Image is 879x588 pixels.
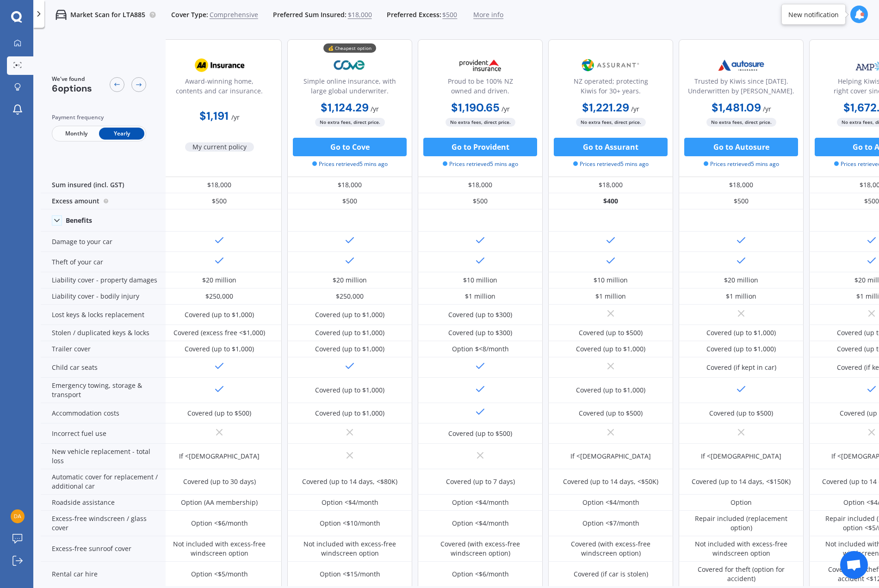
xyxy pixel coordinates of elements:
span: Preferred Sum Insured: [273,10,347,19]
span: Prices retrieved 5 mins ago [312,160,388,168]
span: More info [473,10,503,19]
span: / yr [763,104,771,113]
span: / yr [231,113,240,122]
div: Award-winning home, contents and car insurance. [165,76,274,99]
div: Covered (up to $1,000) [706,344,776,354]
div: $18,000 [679,177,804,193]
div: Covered (up to 30 days) [183,477,256,486]
div: $500 [287,193,412,209]
div: 💰 Cheapest option [323,43,376,53]
div: Option <$4/month [322,498,378,507]
div: Covered (up to 7 days) [446,477,515,486]
div: $20 million [724,276,758,285]
div: $18,000 [157,177,282,193]
div: Covered (up to $500) [579,409,643,418]
span: Preferred Excess: [387,10,441,19]
a: Open chat [840,551,868,579]
b: $1,190.65 [451,100,500,115]
div: $1 million [595,292,626,301]
b: $1,191 [199,109,229,123]
div: Automatic cover for replacement / additional car [41,469,166,495]
div: Option <$5/month [191,570,248,579]
div: Covered (up to $1,000) [576,386,645,395]
div: Liability cover - bodily injury [41,288,166,305]
div: Covered (up to $500) [187,409,251,418]
div: New vehicle replacement - total loss [41,444,166,469]
span: Comprehensive [210,10,258,19]
span: Prices retrieved 5 mins ago [443,160,518,168]
div: Covered (up to $500) [709,409,773,418]
div: Option <$6/month [452,570,509,579]
b: $1,221.29 [582,100,629,115]
div: $10 million [594,276,628,285]
div: $500 [157,193,282,209]
div: Covered (up to $500) [579,328,643,337]
div: Covered (up to 14 days, <$150K) [692,477,791,486]
div: Incorrect fuel use [41,423,166,444]
span: We've found [52,75,92,83]
img: AA.webp [189,54,250,77]
img: Provident.png [450,54,511,77]
div: Not included with excess-free windscreen option [294,539,405,558]
div: If <[DEMOGRAPHIC_DATA] [701,452,781,461]
button: Go to Cove [293,138,407,156]
div: Excess amount [41,193,166,209]
div: Option <$6/month [191,519,248,528]
span: My current policy [185,142,254,152]
div: Covered (up to 14 days, <$50K) [563,477,658,486]
img: Cove.webp [319,54,380,77]
span: Prices retrieved 5 mins ago [573,160,649,168]
span: No extra fees, direct price. [446,118,515,127]
div: Option [730,498,752,507]
div: Option (AA membership) [181,498,258,507]
div: Covered (up to $1,000) [576,344,645,354]
span: / yr [631,104,639,113]
div: $400 [548,193,673,209]
div: Covered (up to $1,000) [315,328,384,337]
span: / yr [501,104,510,113]
button: Go to Provident [423,138,537,156]
div: Covered (up to $1,000) [185,344,254,354]
div: Option <$4/month [582,498,639,507]
div: Covered (with excess-free windscreen option) [555,539,666,558]
div: Covered (up to $1,000) [185,310,254,319]
div: Excess-free windscreen / glass cover [41,511,166,536]
span: Yearly [99,128,144,140]
span: Cover Type: [171,10,208,19]
div: Covered (up to $300) [448,310,512,319]
span: Prices retrieved 5 mins ago [704,160,779,168]
div: Option <$10/month [320,519,380,528]
div: $1 million [465,292,495,301]
div: Not included with excess-free windscreen option [164,539,275,558]
div: Repair included (replacement option) [686,514,797,533]
div: New notification [788,10,839,19]
div: Simple online insurance, with large global underwriter. [295,76,404,99]
div: Covered (if car is stolen) [574,570,648,579]
div: Trusted by Kiwis since [DATE]. Underwritten by [PERSON_NAME]. [687,76,796,99]
div: Liability cover - property damages [41,272,166,288]
div: If <[DEMOGRAPHIC_DATA] [570,452,651,461]
div: Covered for theft (option for accident) [686,565,797,583]
span: $500 [442,10,457,19]
div: Emergency towing, storage & transport [41,378,166,403]
div: Option $<8/month [452,344,509,354]
div: NZ operated; protecting Kiwis for 30+ years. [556,76,665,99]
div: $500 [418,193,543,209]
img: Assurant.png [580,54,641,77]
b: $1,124.29 [321,100,369,115]
span: Monthly [54,128,99,140]
div: Theft of your car [41,252,166,272]
div: Covered (excess free <$1,000) [173,328,265,337]
div: $10 million [463,276,497,285]
div: Covered (up to $500) [448,429,512,438]
div: Covered (up to $1,000) [315,386,384,395]
p: Market Scan for LTA885 [70,10,145,19]
span: $18,000 [348,10,372,19]
div: Not included with excess-free windscreen option [686,539,797,558]
div: Covered (up to $1,000) [315,409,384,418]
div: Damage to your car [41,232,166,252]
div: Option <$4/month [452,498,509,507]
div: Trailer cover [41,341,166,357]
img: Autosure.webp [711,54,772,77]
div: Sum insured (incl. GST) [41,177,166,193]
